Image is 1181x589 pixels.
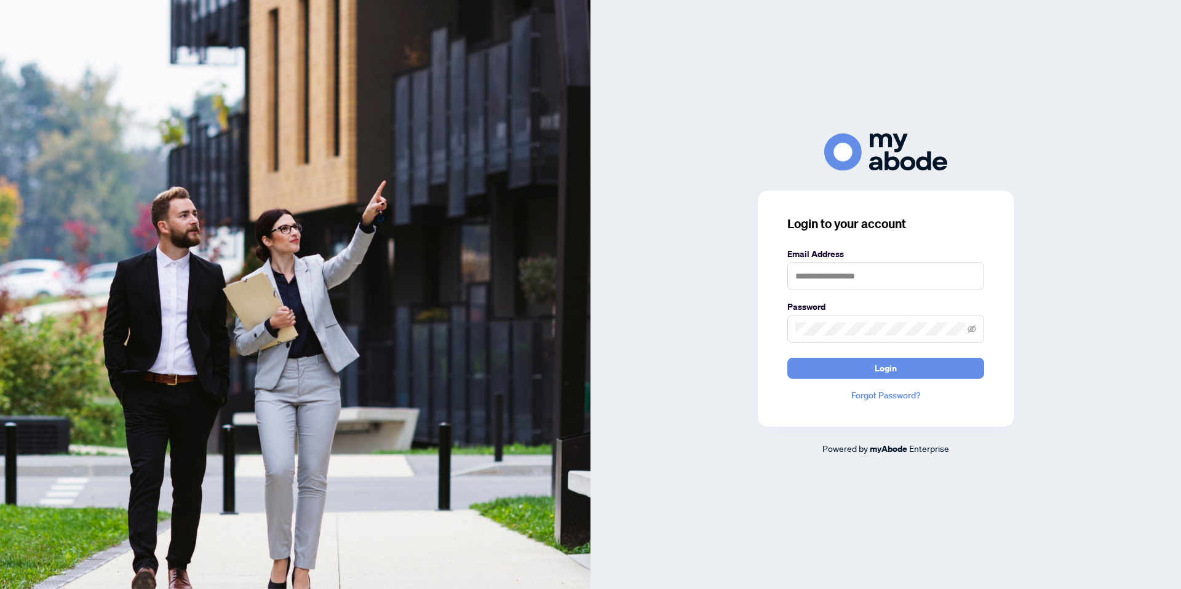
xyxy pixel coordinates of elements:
span: Enterprise [909,443,949,454]
label: Password [787,300,984,314]
span: Powered by [822,443,868,454]
span: Login [875,358,897,378]
a: myAbode [870,442,907,456]
label: Email Address [787,247,984,261]
h3: Login to your account [787,215,984,232]
button: Login [787,358,984,379]
img: ma-logo [824,133,947,171]
span: eye-invisible [968,325,976,333]
a: Forgot Password? [787,389,984,402]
